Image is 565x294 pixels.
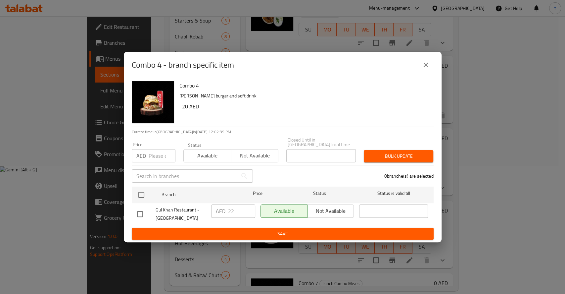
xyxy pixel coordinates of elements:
input: Please enter price [228,205,255,218]
img: Combo 4 [132,81,174,123]
span: Price [236,189,280,198]
button: Available [183,149,231,162]
span: Branch [162,191,230,199]
p: AED [136,152,146,160]
h2: Combo 4 - branch specific item [132,60,234,70]
button: Bulk update [364,150,433,162]
p: Current time in [GEOGRAPHIC_DATA] is [DATE] 12:02:39 PM [132,129,434,135]
span: Bulk update [369,152,428,160]
button: Not available [231,149,278,162]
p: [PERSON_NAME] burger and soft drink [179,92,428,100]
button: Save [132,228,434,240]
h6: 20 AED [182,102,428,111]
h6: Combo 4 [179,81,428,90]
span: Not available [234,151,276,160]
span: Status [285,189,354,198]
span: Gul Khan Restaurant - [GEOGRAPHIC_DATA] [156,206,206,222]
span: Save [137,230,428,238]
input: Search in branches [132,169,238,183]
span: Available [186,151,228,160]
button: close [418,57,434,73]
span: Status is valid till [359,189,428,198]
p: AED [216,207,225,215]
p: 0 branche(s) are selected [384,173,434,179]
input: Please enter price [149,149,175,162]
